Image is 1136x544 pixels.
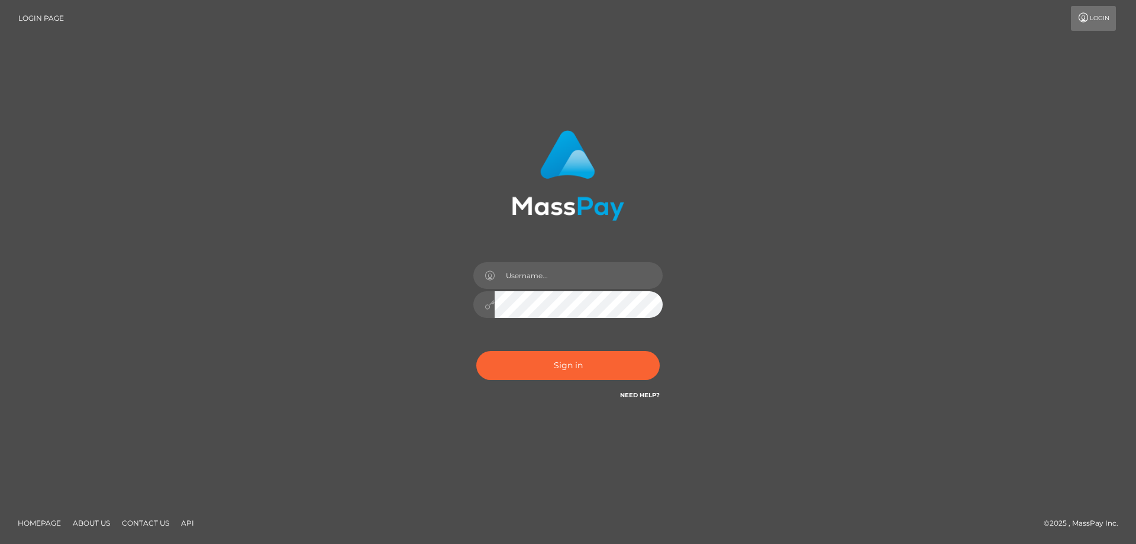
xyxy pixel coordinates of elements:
input: Username... [495,262,663,289]
a: Login Page [18,6,64,31]
a: Need Help? [620,391,660,399]
a: Login [1071,6,1116,31]
button: Sign in [476,351,660,380]
a: API [176,514,199,532]
img: MassPay Login [512,130,624,221]
div: © 2025 , MassPay Inc. [1044,517,1127,530]
a: Homepage [13,514,66,532]
a: About Us [68,514,115,532]
a: Contact Us [117,514,174,532]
